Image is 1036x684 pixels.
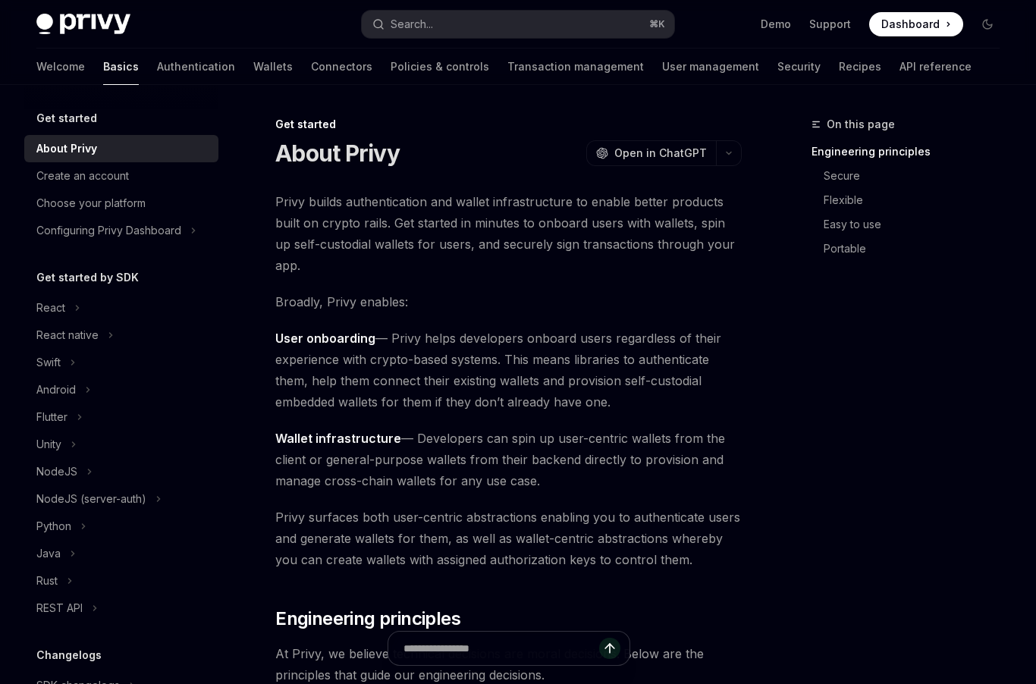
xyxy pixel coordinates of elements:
[827,115,895,133] span: On this page
[391,49,489,85] a: Policies & controls
[36,599,83,617] div: REST API
[24,217,218,244] button: Toggle Configuring Privy Dashboard section
[275,140,400,167] h1: About Privy
[311,49,372,85] a: Connectors
[812,237,1012,261] a: Portable
[275,507,742,570] span: Privy surfaces both user-centric abstractions enabling you to authenticate users and generate wal...
[777,49,821,85] a: Security
[812,188,1012,212] a: Flexible
[36,49,85,85] a: Welcome
[36,353,61,372] div: Swift
[812,140,1012,164] a: Engineering principles
[157,49,235,85] a: Authentication
[24,322,218,349] button: Toggle React native section
[275,607,460,631] span: Engineering principles
[36,408,67,426] div: Flutter
[391,15,433,33] div: Search...
[24,135,218,162] a: About Privy
[24,403,218,431] button: Toggle Flutter section
[275,117,742,132] div: Get started
[24,162,218,190] a: Create an account
[24,349,218,376] button: Toggle Swift section
[36,140,97,158] div: About Privy
[24,485,218,513] button: Toggle NodeJS (server-auth) section
[275,291,742,312] span: Broadly, Privy enables:
[36,490,146,508] div: NodeJS (server-auth)
[24,595,218,622] button: Toggle REST API section
[899,49,972,85] a: API reference
[275,428,742,491] span: — Developers can spin up user-centric wallets from the client or general-purpose wallets from the...
[761,17,791,32] a: Demo
[614,146,707,161] span: Open in ChatGPT
[24,458,218,485] button: Toggle NodeJS section
[36,381,76,399] div: Android
[24,540,218,567] button: Toggle Java section
[275,431,401,446] strong: Wallet infrastructure
[24,567,218,595] button: Toggle Rust section
[36,14,130,35] img: dark logo
[36,646,102,664] h5: Changelogs
[253,49,293,85] a: Wallets
[599,638,620,659] button: Send message
[662,49,759,85] a: User management
[507,49,644,85] a: Transaction management
[403,632,599,665] input: Ask a question...
[24,431,218,458] button: Toggle Unity section
[649,18,665,30] span: ⌘ K
[881,17,940,32] span: Dashboard
[36,167,129,185] div: Create an account
[36,435,61,453] div: Unity
[36,326,99,344] div: React native
[103,49,139,85] a: Basics
[36,109,97,127] h5: Get started
[869,12,963,36] a: Dashboard
[809,17,851,32] a: Support
[36,544,61,563] div: Java
[275,191,742,276] span: Privy builds authentication and wallet infrastructure to enable better products built on crypto r...
[36,299,65,317] div: React
[36,268,139,287] h5: Get started by SDK
[362,11,675,38] button: Open search
[812,212,1012,237] a: Easy to use
[36,572,58,590] div: Rust
[586,140,716,166] button: Open in ChatGPT
[275,328,742,413] span: — Privy helps developers onboard users regardless of their experience with crypto-based systems. ...
[36,463,77,481] div: NodeJS
[36,194,146,212] div: Choose your platform
[24,190,218,217] a: Choose your platform
[24,513,218,540] button: Toggle Python section
[24,294,218,322] button: Toggle React section
[839,49,881,85] a: Recipes
[24,376,218,403] button: Toggle Android section
[36,221,181,240] div: Configuring Privy Dashboard
[36,517,71,535] div: Python
[275,331,375,346] strong: User onboarding
[812,164,1012,188] a: Secure
[975,12,1000,36] button: Toggle dark mode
